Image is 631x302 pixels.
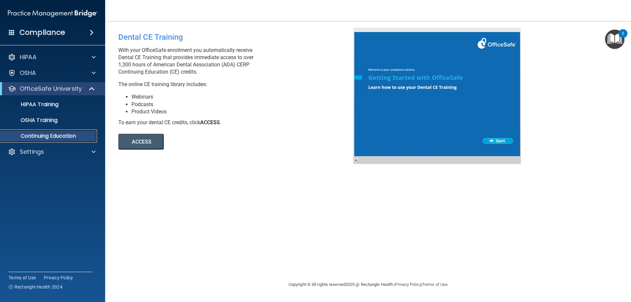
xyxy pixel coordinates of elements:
div: 2 [622,34,624,42]
h4: Compliance [19,28,65,37]
p: OfficeSafe University [20,85,82,93]
b: ACCESS [200,119,220,126]
li: Product Videos [131,108,358,115]
li: Webinars [131,93,358,101]
div: Dental CE Training [118,28,358,47]
p: With your OfficeSafe enrollment you automatically receive Dental CE Training that provides immedi... [118,47,358,76]
img: PMB logo [8,7,97,20]
p: HIPAA Training [4,101,58,108]
span: Ⓒ Rectangle Health 2024 [9,284,62,290]
li: Podcasts [131,101,358,108]
a: Terms of Use [9,274,36,281]
p: OSHA [20,69,36,77]
p: Continuing Education [4,133,94,139]
p: HIPAA [20,53,36,61]
a: Privacy Policy [44,274,73,281]
a: ACCESS [118,140,298,145]
button: ACCESS [118,134,164,150]
a: OfficeSafe University [8,85,95,93]
a: Privacy Policy [395,282,421,287]
a: Terms of Use [422,282,448,287]
p: Settings [20,148,44,156]
div: To earn your dental CE credits, click . [118,119,358,126]
a: Settings [8,148,96,156]
iframe: Drift Widget Chat Controller [517,255,623,282]
button: Open Resource Center, 2 new notifications [605,30,624,49]
p: OSHA Training [4,117,58,124]
a: OSHA [8,69,96,77]
p: The online CE training library includes: [118,81,358,88]
a: HIPAA [8,53,96,61]
div: Copyright © All rights reserved 2025 @ Rectangle Health | | [248,274,488,295]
